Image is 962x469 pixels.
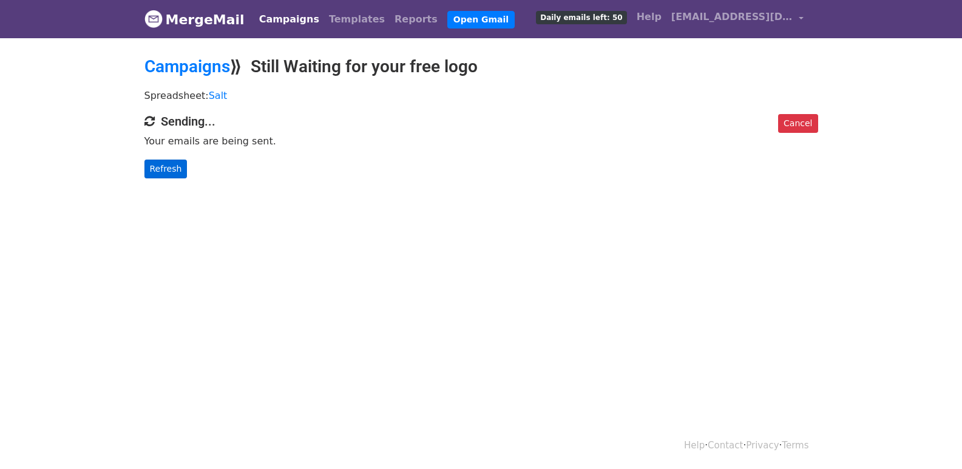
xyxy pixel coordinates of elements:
[144,135,818,147] p: Your emails are being sent.
[209,90,228,101] a: Salt
[144,7,245,32] a: MergeMail
[254,7,324,32] a: Campaigns
[632,5,666,29] a: Help
[144,114,818,129] h4: Sending...
[778,114,818,133] a: Cancel
[144,89,818,102] p: Spreadsheet:
[666,5,808,33] a: [EMAIL_ADDRESS][DOMAIN_NAME]
[144,10,163,28] img: MergeMail logo
[447,11,515,29] a: Open Gmail
[531,5,631,29] a: Daily emails left: 50
[144,56,230,76] a: Campaigns
[901,411,962,469] iframe: Chat Widget
[671,10,793,24] span: [EMAIL_ADDRESS][DOMAIN_NAME]
[746,440,779,451] a: Privacy
[782,440,808,451] a: Terms
[684,440,705,451] a: Help
[324,7,390,32] a: Templates
[708,440,743,451] a: Contact
[536,11,626,24] span: Daily emails left: 50
[144,56,818,77] h2: ⟫ Still Waiting for your free logo
[144,160,188,178] a: Refresh
[390,7,442,32] a: Reports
